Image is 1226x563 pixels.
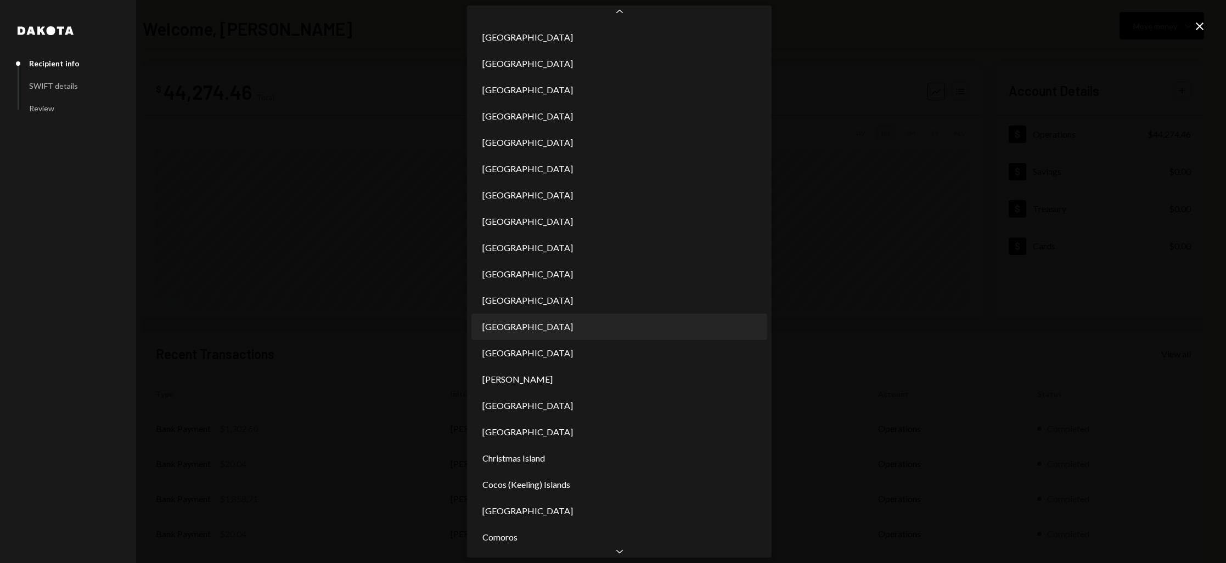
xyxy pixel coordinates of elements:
span: [GEOGRAPHIC_DATA] [482,425,573,439]
span: [GEOGRAPHIC_DATA] [482,136,573,149]
span: [GEOGRAPHIC_DATA] [482,320,573,333]
span: [PERSON_NAME] [482,373,553,386]
span: [GEOGRAPHIC_DATA] [482,215,573,228]
div: Review [29,104,54,113]
span: [GEOGRAPHIC_DATA] [482,31,573,44]
span: [GEOGRAPHIC_DATA] [482,241,573,254]
span: Comoros [482,531,518,544]
span: [GEOGRAPHIC_DATA] [482,294,573,307]
span: Christmas Island [482,452,545,465]
span: [GEOGRAPHIC_DATA] [482,504,573,517]
div: Recipient info [29,59,80,68]
span: [GEOGRAPHIC_DATA] [482,346,573,360]
span: [GEOGRAPHIC_DATA] [482,268,573,281]
div: SWIFT details [29,81,78,90]
span: [GEOGRAPHIC_DATA] [482,110,573,123]
span: Cocos (Keeling) Islands [482,478,570,491]
span: [GEOGRAPHIC_DATA] [482,83,573,96]
span: [GEOGRAPHIC_DATA] [482,399,573,412]
span: [GEOGRAPHIC_DATA] [482,57,573,70]
span: [GEOGRAPHIC_DATA] [482,189,573,202]
span: [GEOGRAPHIC_DATA] [482,162,573,175]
